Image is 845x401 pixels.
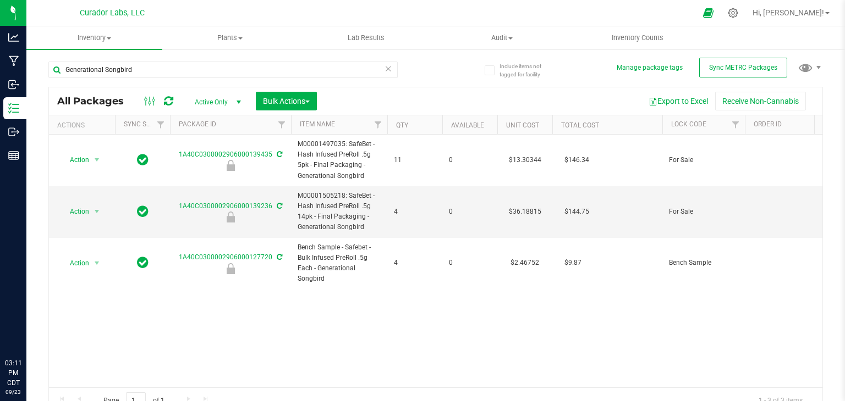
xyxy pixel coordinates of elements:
[8,150,19,161] inline-svg: Reports
[559,204,595,220] span: $144.75
[809,115,827,134] a: Filter
[449,155,491,165] span: 0
[727,115,745,134] a: Filter
[451,121,484,129] a: Available
[179,151,272,158] a: 1A40C0300002906000139435
[8,55,19,66] inline-svg: Manufacturing
[137,204,149,219] span: In Sync
[60,152,90,168] span: Action
[60,204,90,219] span: Action
[5,388,21,396] p: 09/23
[570,26,706,49] a: Inventory Counts
[273,115,291,134] a: Filter
[90,255,104,271] span: select
[179,120,216,128] a: Package ID
[561,121,599,129] a: Total Cost
[497,238,552,289] td: $2.46752
[753,8,824,17] span: Hi, [PERSON_NAME]!
[162,26,298,49] a: Plants
[449,207,491,217] span: 0
[168,160,293,171] div: For Sale
[8,103,19,114] inline-svg: Inventory
[726,8,740,18] div: Manage settings
[669,207,738,217] span: For Sale
[559,255,587,271] span: $9.87
[559,152,595,168] span: $146.34
[298,191,381,233] span: M00001505218: SafeBet - Hash Infused PreRoll .5g 14pk - Final Packaging - Generational Songbird
[435,33,569,43] span: Audit
[497,186,552,238] td: $36.18815
[256,92,317,110] button: Bulk Actions
[179,253,272,261] a: 1A40C0300002906000127720
[152,115,170,134] a: Filter
[300,120,335,128] a: Item Name
[298,139,381,181] span: M00001497035: SafeBet - Hash Infused PreRoll .5g 5pk - Final Packaging - Generational Songbird
[617,63,683,73] button: Manage package tags
[754,120,782,128] a: Order Id
[671,120,706,128] a: Lock Code
[333,33,399,43] span: Lab Results
[137,255,149,270] span: In Sync
[699,58,787,77] button: Sync METRC Packages
[80,8,145,18] span: Curador Labs, LLC
[275,202,282,210] span: Sync from Compliance System
[449,258,491,268] span: 0
[8,32,19,43] inline-svg: Analytics
[8,126,19,137] inline-svg: Outbound
[597,33,678,43] span: Inventory Counts
[396,121,408,129] a: Qty
[275,253,282,261] span: Sync from Compliance System
[263,97,310,105] span: Bulk Actions
[369,115,387,134] a: Filter
[298,26,434,49] a: Lab Results
[168,211,293,222] div: For Sale
[394,155,436,165] span: 11
[90,152,104,168] span: select
[11,313,44,346] iframe: Resource center
[90,204,104,219] span: select
[669,155,738,165] span: For Sale
[8,79,19,90] inline-svg: Inbound
[669,258,738,268] span: Bench Sample
[298,242,381,285] span: Bench Sample - Safebet - Bulk Infused PreRoll .5g Each - Generational Songbird
[26,33,162,43] span: Inventory
[434,26,570,49] a: Audit
[696,2,721,24] span: Open Ecommerce Menu
[394,207,436,217] span: 4
[506,121,539,129] a: Unit Cost
[5,358,21,388] p: 03:11 PM CDT
[715,92,806,110] button: Receive Non-Cannabis
[137,152,149,168] span: In Sync
[57,95,135,107] span: All Packages
[48,62,398,78] input: Search Package ID, Item Name, SKU, Lot or Part Number...
[179,202,272,210] a: 1A40C0300002906000139236
[124,120,166,128] a: Sync Status
[60,255,90,271] span: Action
[394,258,436,268] span: 4
[163,33,298,43] span: Plants
[57,121,111,129] div: Actions
[497,135,552,186] td: $13.30344
[275,151,282,158] span: Sync from Compliance System
[500,62,555,79] span: Include items not tagged for facility
[641,92,715,110] button: Export to Excel
[26,26,162,49] a: Inventory
[709,64,777,71] span: Sync METRC Packages
[385,62,392,76] span: Clear
[168,263,293,274] div: Bench Sample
